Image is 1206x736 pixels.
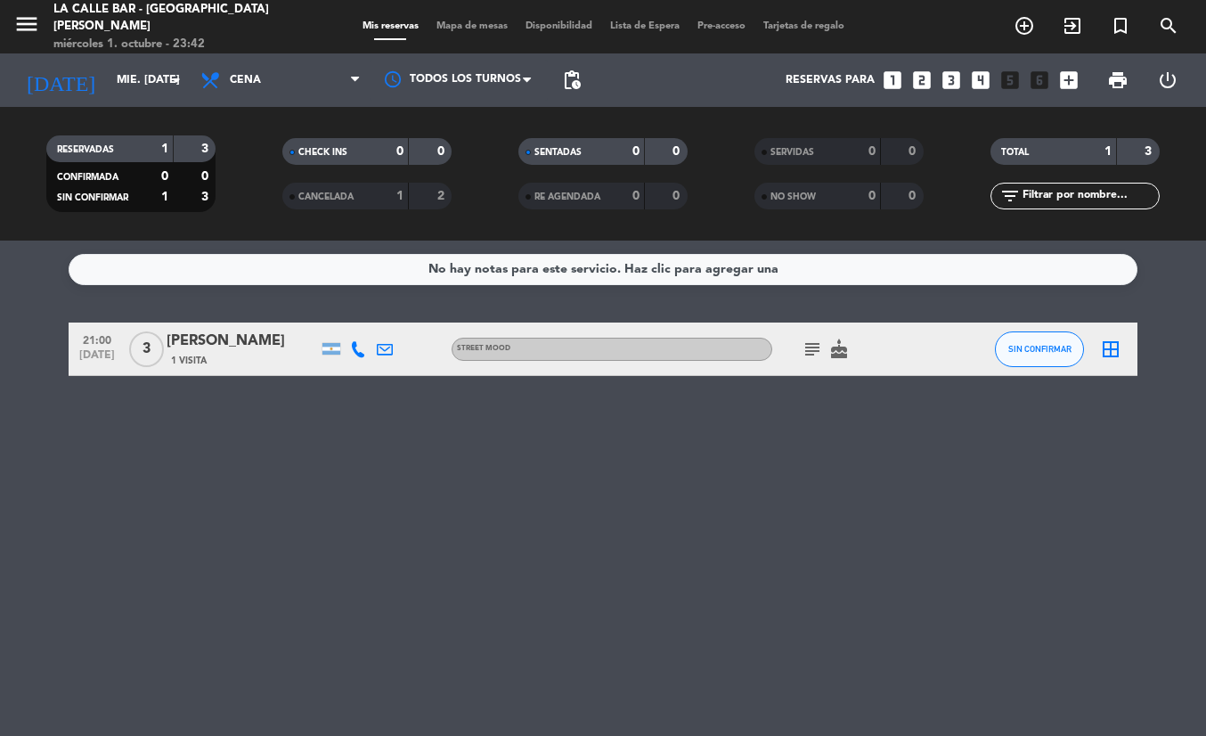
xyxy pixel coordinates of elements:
span: SERVIDAS [770,148,814,157]
div: La Calle Bar - [GEOGRAPHIC_DATA][PERSON_NAME] [53,1,289,36]
span: CANCELADA [298,192,354,201]
strong: 3 [1145,145,1155,158]
span: STREET MOOD [457,345,510,352]
span: Disponibilidad [517,21,601,31]
span: CHECK INS [298,148,347,157]
strong: 2 [437,190,448,202]
strong: 0 [632,145,640,158]
div: LOG OUT [1143,53,1193,107]
div: [PERSON_NAME] [167,330,318,353]
i: looks_6 [1028,69,1051,92]
i: arrow_drop_down [166,70,187,91]
span: TOTAL [1001,148,1029,157]
i: search [1158,15,1179,37]
strong: 0 [201,170,212,183]
strong: 3 [201,143,212,155]
span: Reservas para [786,74,875,86]
button: SIN CONFIRMAR [995,331,1084,367]
span: print [1107,70,1129,91]
strong: 0 [632,190,640,202]
strong: 0 [909,145,919,158]
span: [DATE] [75,349,119,370]
span: Pre-acceso [689,21,754,31]
span: RE AGENDADA [534,192,600,201]
strong: 0 [672,145,683,158]
div: No hay notas para este servicio. Haz clic para agregar una [428,259,778,280]
strong: 3 [201,191,212,203]
i: cake [828,339,850,360]
span: 3 [129,331,164,367]
i: add_box [1057,69,1080,92]
span: SIN CONFIRMAR [1008,344,1072,354]
span: Cena [230,74,261,86]
span: NO SHOW [770,192,816,201]
i: menu [13,11,40,37]
strong: 0 [161,170,168,183]
i: exit_to_app [1062,15,1083,37]
strong: 1 [161,191,168,203]
span: RESERVADAS [57,145,114,154]
i: power_settings_new [1157,70,1178,91]
strong: 0 [437,145,448,158]
span: Tarjetas de regalo [754,21,853,31]
i: looks_one [881,69,904,92]
input: Filtrar por nombre... [1021,186,1159,206]
i: looks_3 [940,69,963,92]
strong: 0 [909,190,919,202]
strong: 0 [868,190,876,202]
span: SENTADAS [534,148,582,157]
span: Lista de Espera [601,21,689,31]
i: looks_5 [998,69,1022,92]
span: 1 Visita [171,354,207,368]
i: filter_list [999,185,1021,207]
strong: 1 [161,143,168,155]
i: border_all [1100,339,1121,360]
span: pending_actions [561,70,583,91]
i: looks_4 [969,69,992,92]
span: Mapa de mesas [428,21,517,31]
i: turned_in_not [1110,15,1131,37]
i: looks_two [910,69,933,92]
strong: 1 [396,190,403,202]
strong: 0 [868,145,876,158]
i: add_circle_outline [1014,15,1035,37]
button: menu [13,11,40,44]
strong: 0 [672,190,683,202]
i: subject [802,339,823,360]
i: [DATE] [13,61,108,100]
strong: 1 [1104,145,1112,158]
span: Mis reservas [354,21,428,31]
div: miércoles 1. octubre - 23:42 [53,36,289,53]
span: CONFIRMADA [57,173,118,182]
span: SIN CONFIRMAR [57,193,128,202]
span: 21:00 [75,329,119,349]
strong: 0 [396,145,403,158]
